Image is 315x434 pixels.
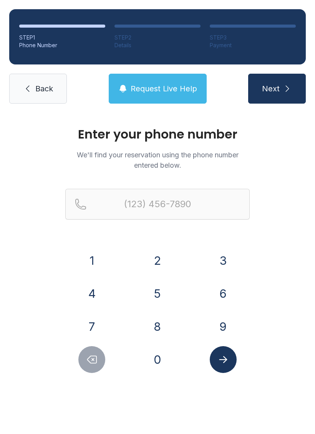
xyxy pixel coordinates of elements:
[65,150,250,170] p: We'll find your reservation using the phone number entered below.
[114,41,201,49] div: Details
[210,280,237,307] button: 6
[144,346,171,373] button: 0
[19,41,105,49] div: Phone Number
[144,247,171,274] button: 2
[78,247,105,274] button: 1
[262,83,280,94] span: Next
[78,313,105,340] button: 7
[210,247,237,274] button: 3
[210,313,237,340] button: 9
[65,128,250,140] h1: Enter your phone number
[144,313,171,340] button: 8
[78,346,105,373] button: Delete number
[210,34,296,41] div: STEP 3
[78,280,105,307] button: 4
[131,83,197,94] span: Request Live Help
[35,83,53,94] span: Back
[19,34,105,41] div: STEP 1
[210,346,237,373] button: Submit lookup form
[65,189,250,219] input: Reservation phone number
[114,34,201,41] div: STEP 2
[144,280,171,307] button: 5
[210,41,296,49] div: Payment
